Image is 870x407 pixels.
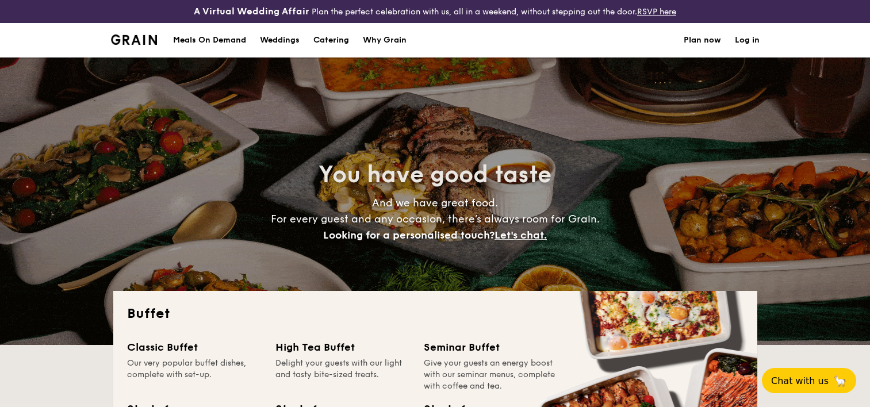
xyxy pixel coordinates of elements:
div: High Tea Buffet [275,339,410,355]
div: Plan the perfect celebration with us, all in a weekend, without stepping out the door. [145,5,725,18]
span: Let's chat. [495,229,547,241]
h4: A Virtual Wedding Affair [194,5,309,18]
span: 🦙 [833,374,847,387]
a: Catering [306,23,356,57]
img: Grain [111,34,158,45]
span: Chat with us [771,375,829,386]
a: Plan now [684,23,721,57]
a: Log in [735,23,760,57]
a: Weddings [253,23,306,57]
div: Delight your guests with our light and tasty bite-sized treats. [275,358,410,392]
a: Logotype [111,34,158,45]
h1: Catering [313,23,349,57]
div: Why Grain [363,23,407,57]
button: Chat with us🦙 [762,368,856,393]
a: Why Grain [356,23,413,57]
div: Seminar Buffet [424,339,558,355]
a: Meals On Demand [166,23,253,57]
div: Meals On Demand [173,23,246,57]
div: Classic Buffet [127,339,262,355]
a: RSVP here [637,7,676,17]
div: Weddings [260,23,300,57]
div: Give your guests an energy boost with our seminar menus, complete with coffee and tea. [424,358,558,392]
div: Our very popular buffet dishes, complete with set-up. [127,358,262,392]
h2: Buffet [127,305,743,323]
